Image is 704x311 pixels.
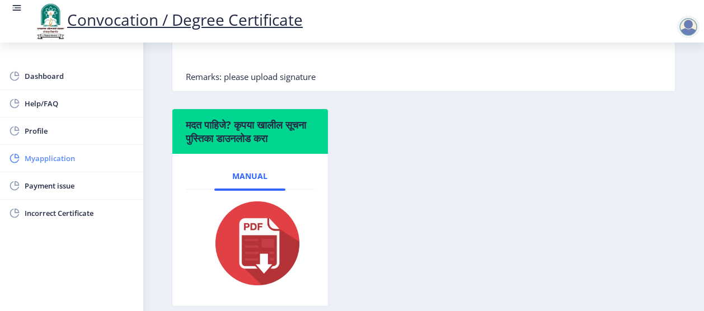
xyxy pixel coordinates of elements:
img: pdf.png [199,199,302,288]
span: Myapplication [25,152,134,165]
span: Remarks: please upload signature [186,71,316,82]
span: Profile [25,124,134,138]
span: Incorrect Certificate [25,206,134,220]
span: Payment issue [25,179,134,192]
span: Dashboard [25,69,134,83]
h6: मदत पाहिजे? कृपया खालील सूचना पुस्तिका डाउनलोड करा [186,118,315,145]
span: Manual [232,172,267,181]
a: Manual [214,163,285,190]
span: Help/FAQ [25,97,134,110]
img: logo [34,2,67,40]
a: Convocation / Degree Certificate [34,9,303,30]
